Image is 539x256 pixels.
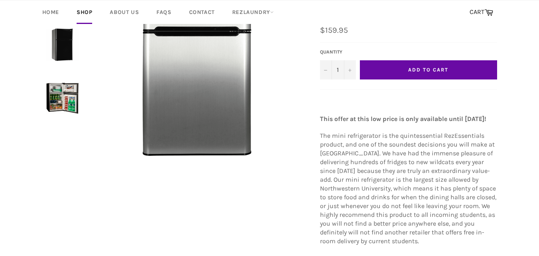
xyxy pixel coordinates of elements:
[408,67,448,73] span: Add to Cart
[320,26,348,35] span: $159.95
[46,28,79,61] img: Mini Refrigerator Rental - Early Bird
[320,49,356,56] label: Quantity
[360,60,497,79] button: Add to Cart
[466,4,497,21] a: CART
[181,0,223,24] a: Contact
[344,60,356,79] button: Increase quantity
[320,132,496,245] span: The mini refrigerator is the quintessential RezEssentials product, and one of the soundest decisi...
[102,0,147,24] a: About Us
[69,0,100,24] a: Shop
[320,115,486,123] strong: This offer at this low price is only available until [DATE]!
[46,82,79,114] img: Mini Refrigerator Rental - Early Bird
[148,0,179,24] a: FAQs
[224,0,282,24] a: RezLaundry
[320,60,332,79] button: Decrease quantity
[34,0,67,24] a: Home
